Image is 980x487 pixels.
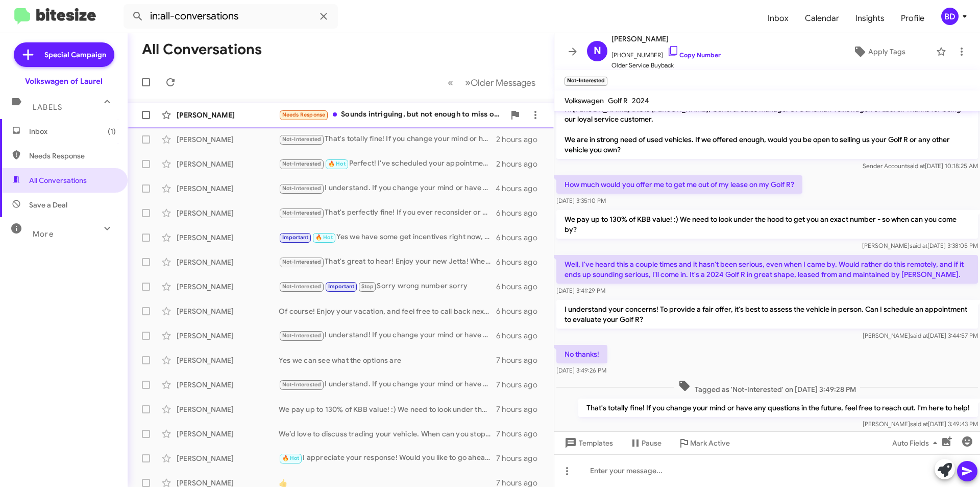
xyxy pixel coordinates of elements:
div: Of course! Enjoy your vacation, and feel free to call back next week when you're ready to discuss... [279,306,496,316]
div: I understand! If you change your mind or have any questions in the future, feel free to reach out... [279,330,496,341]
p: Hi [PERSON_NAME] this is [PERSON_NAME], General Sales Manager at Ourisman Volkswagen of Laurel. T... [556,100,978,159]
p: We pay up to 130% of KBB value! :) We need to look under the hood to get you an exact number - so... [556,210,978,239]
span: 🔥 Hot [328,160,346,167]
div: [PERSON_NAME] [177,257,279,267]
div: [PERSON_NAME] [177,380,279,390]
div: That's totally fine! If you change your mind or have any questions in the future, feel free to re... [279,133,496,145]
div: [PERSON_NAME] [177,453,279,463]
span: N [594,43,601,59]
div: 2 hours ago [496,159,546,169]
button: Previous [442,72,459,93]
span: [PHONE_NUMBER] [611,45,721,60]
span: Inbox [29,126,116,136]
button: Mark Active [670,434,738,452]
a: Calendar [797,4,847,33]
button: Pause [621,434,670,452]
input: Search [124,4,338,29]
div: 7 hours ago [496,453,546,463]
p: No thanks! [556,345,607,363]
div: BD [941,8,959,25]
span: » [465,76,471,89]
span: Sender Account [DATE] 10:18:25 AM [863,162,978,170]
span: Not-Interested [282,185,322,192]
span: Needs Response [29,151,116,161]
div: Sorry wrong number sorry [279,281,496,292]
div: Sounds intriguing, but not enough to miss out on an entire day of work. It sounds like I'd be a w... [279,109,505,121]
span: Mark Active [690,434,730,452]
span: (1) [108,126,116,136]
span: Stop [361,283,374,290]
span: [PERSON_NAME] [DATE] 3:44:57 PM [863,332,978,339]
div: [PERSON_NAME] [177,429,279,439]
button: Apply Tags [826,42,931,61]
span: Older Messages [471,77,535,88]
p: Well, I've heard this a couple times and it hasn't been serious, even when I came by. Would rathe... [556,255,978,284]
span: Profile [893,4,933,33]
h1: All Conversations [142,41,262,58]
div: [PERSON_NAME] [177,208,279,218]
span: Important [328,283,355,290]
div: That's great to hear! Enjoy your new Jetta! When you're ready for another vehicle, just reach out... [279,256,496,268]
div: [PERSON_NAME] [177,110,279,120]
span: All Conversations [29,175,87,185]
div: [PERSON_NAME] [177,404,279,414]
p: How much would you offer me to get me out of my lease on my Golf R? [556,175,802,194]
nav: Page navigation example [442,72,542,93]
div: Yes we have some get incentives right now, when can you make it in? [279,231,496,243]
span: Not-Interested [282,136,322,143]
div: [PERSON_NAME] [177,159,279,169]
span: Not-Interested [282,210,322,216]
span: Not-Interested [282,259,322,265]
a: Special Campaign [14,42,114,67]
a: Copy Number [667,51,721,59]
div: Volkswagen of Laurel [25,76,103,86]
span: Save a Deal [29,200,67,210]
button: Auto Fields [884,434,949,452]
div: We’d love to discuss trading your vehicle. When can you stop by to have it evaluated? [279,429,496,439]
span: Volkswagen [565,96,604,105]
span: [PERSON_NAME] [DATE] 3:38:05 PM [862,242,978,249]
a: Insights [847,4,893,33]
div: 7 hours ago [496,404,546,414]
span: [PERSON_NAME] [DATE] 3:49:43 PM [863,420,978,428]
span: Labels [33,103,62,112]
p: That's totally fine! If you change your mind or have any questions in the future, feel free to re... [578,399,978,417]
span: said at [910,242,927,249]
div: 4 hours ago [496,183,546,194]
div: I understand. If you change your mind or have questions in the future, feel free to reach out. We... [279,182,496,194]
div: That's perfectly fine! If you ever reconsider or want to know more about vehicle buying, feel fre... [279,207,496,219]
div: 6 hours ago [496,233,546,243]
span: [PERSON_NAME] [611,33,721,45]
div: [PERSON_NAME] [177,134,279,145]
span: Auto Fields [892,434,941,452]
div: I understand. If you change your mind or have any questions, feel free to reach out. Have a great... [279,379,496,390]
div: 7 hours ago [496,429,546,439]
div: [PERSON_NAME] [177,233,279,243]
span: Special Campaign [44,50,106,60]
div: Perfect! I've scheduled your appointment for [DATE] at 12 PM. We look forward to seeing you then! [279,158,496,170]
div: 6 hours ago [496,208,546,218]
span: Not-Interested [282,160,322,167]
span: [DATE] 3:49:26 PM [556,366,606,374]
span: Templates [562,434,613,452]
div: [PERSON_NAME] [177,331,279,341]
span: Important [282,234,309,241]
span: 2024 [632,96,649,105]
span: 🔥 Hot [282,455,300,461]
div: Yes we can see what the options are [279,355,496,365]
div: 6 hours ago [496,257,546,267]
div: 2 hours ago [496,134,546,145]
button: BD [933,8,969,25]
small: Not-Interested [565,77,607,86]
p: I understand your concerns! To provide a fair offer, it's best to assess the vehicle in person. C... [556,300,978,329]
span: Older Service Buyback [611,60,721,71]
span: Golf R [608,96,628,105]
span: Not-Interested [282,283,322,290]
span: 🔥 Hot [315,234,333,241]
a: Inbox [759,4,797,33]
span: Pause [642,434,661,452]
span: [DATE] 3:41:29 PM [556,287,605,294]
div: [PERSON_NAME] [177,183,279,194]
span: Not-Interested [282,332,322,339]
